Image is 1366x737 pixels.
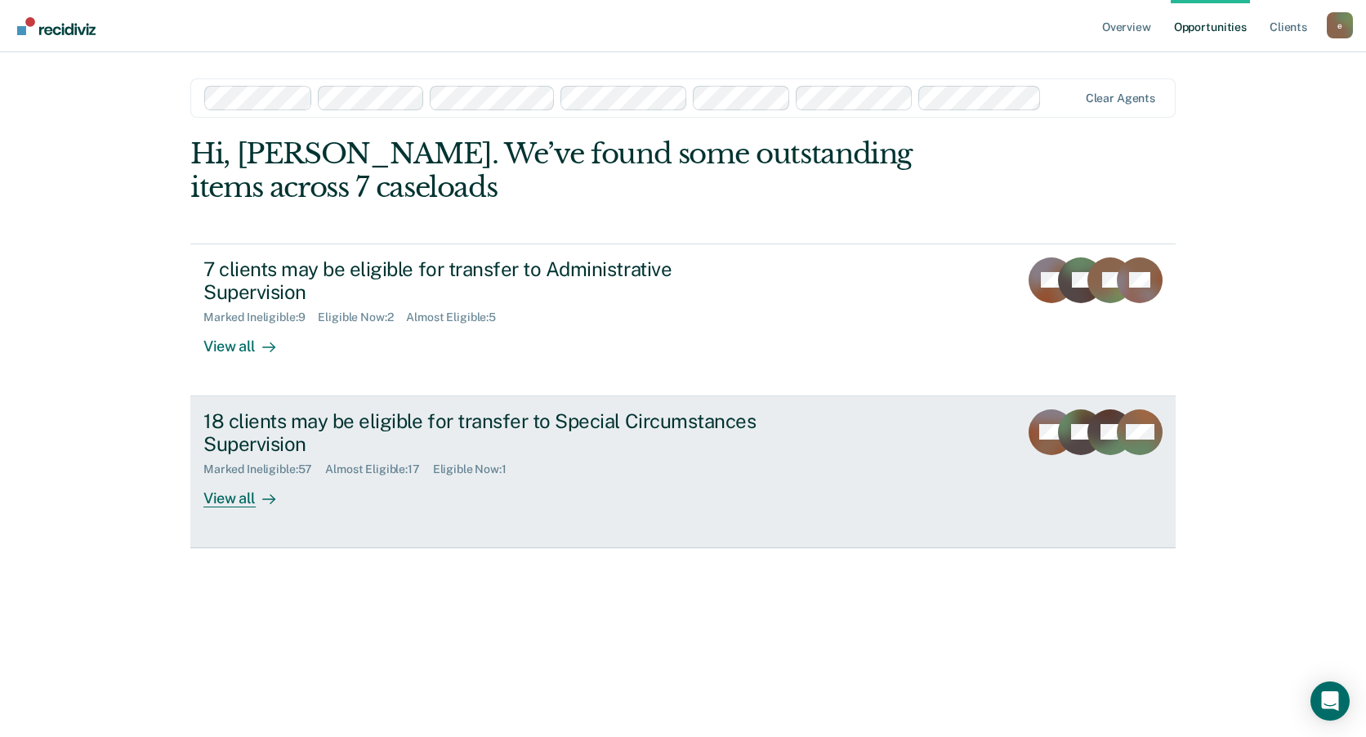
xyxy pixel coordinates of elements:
[1086,92,1155,105] div: Clear agents
[318,310,406,324] div: Eligible Now : 2
[406,310,509,324] div: Almost Eligible : 5
[190,396,1176,548] a: 18 clients may be eligible for transfer to Special Circumstances SupervisionMarked Ineligible:57A...
[190,137,979,204] div: Hi, [PERSON_NAME]. We’ve found some outstanding items across 7 caseloads
[203,476,295,508] div: View all
[203,324,295,356] div: View all
[1327,12,1353,38] button: Profile dropdown button
[203,257,777,305] div: 7 clients may be eligible for transfer to Administrative Supervision
[190,243,1176,396] a: 7 clients may be eligible for transfer to Administrative SupervisionMarked Ineligible:9Eligible N...
[203,409,777,457] div: 18 clients may be eligible for transfer to Special Circumstances Supervision
[203,310,318,324] div: Marked Ineligible : 9
[17,17,96,35] img: Recidiviz
[325,462,433,476] div: Almost Eligible : 17
[203,462,325,476] div: Marked Ineligible : 57
[433,462,520,476] div: Eligible Now : 1
[1310,681,1350,721] div: Open Intercom Messenger
[1327,12,1353,38] div: e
